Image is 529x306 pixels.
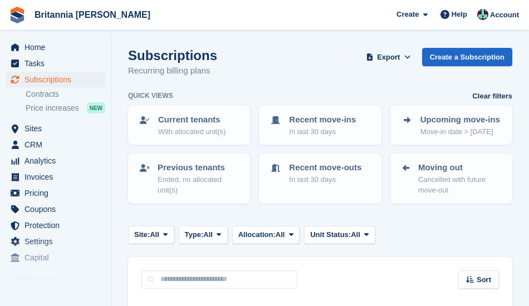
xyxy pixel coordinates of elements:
span: Protection [25,218,91,233]
p: Recent move-outs [289,161,361,174]
span: Settings [25,234,91,249]
button: Unit Status: All [304,226,375,244]
a: menu [6,56,105,71]
a: Create a Subscription [422,48,512,66]
a: Previous tenants Ended, no allocated unit(s) [129,155,249,203]
p: Recurring billing plans [128,65,217,77]
span: Tasks [25,56,91,71]
a: menu [6,121,105,136]
span: Sites [25,121,91,136]
span: Site: [134,229,150,240]
span: All [203,229,213,240]
span: All [276,229,285,240]
a: menu [6,40,105,55]
span: Allocation: [238,229,276,240]
a: Moving out Cancelled with future move-out [391,155,511,203]
p: Move-in date > [DATE] [420,126,500,137]
p: Current tenants [158,113,226,126]
p: In last 30 days [289,174,361,185]
a: Recent move-outs In last 30 days [260,155,380,191]
p: In last 30 days [289,126,356,137]
span: Home [25,40,91,55]
h6: Quick views [128,91,173,101]
span: Capital [25,250,91,265]
div: NEW [87,102,105,113]
button: Allocation: All [232,226,300,244]
img: stora-icon-8386f47178a22dfd0bd8f6a31ec36ba5ce8667c1dd55bd0f319d3a0aa187defe.svg [9,7,26,23]
span: CRM [25,137,91,152]
p: Cancelled with future move-out [418,174,502,196]
span: Subscriptions [25,72,91,87]
p: Recent move-ins [289,113,356,126]
span: Coupons [25,201,91,217]
a: menu [6,250,105,265]
p: With allocated unit(s) [158,126,226,137]
a: Recent move-ins In last 30 days [260,107,380,144]
span: Create [396,9,419,20]
a: Britannia [PERSON_NAME] [30,6,155,24]
span: All [150,229,159,240]
a: Current tenants With allocated unit(s) [129,107,249,144]
a: Price increases NEW [26,102,105,114]
img: Louise Fuller [477,9,488,20]
span: Price increases [26,103,79,113]
button: Type: All [179,226,228,244]
a: menu [6,72,105,87]
h1: Subscriptions [128,48,217,63]
span: Export [377,52,400,63]
span: Sort [477,274,491,285]
span: Type: [185,229,204,240]
span: All [351,229,360,240]
a: menu [6,234,105,249]
span: Analytics [25,153,91,169]
a: menu [6,137,105,152]
a: menu [6,201,105,217]
button: Export [364,48,413,66]
button: Site: All [128,226,174,244]
a: menu [6,185,105,201]
span: Storefront [10,275,111,286]
a: menu [6,153,105,169]
span: Account [490,9,519,21]
p: Upcoming move-ins [420,113,500,126]
a: Clear filters [472,91,512,102]
span: Unit Status: [310,229,351,240]
span: Invoices [25,169,91,185]
a: menu [6,169,105,185]
p: Moving out [418,161,502,174]
a: Contracts [26,89,105,100]
p: Previous tenants [158,161,240,174]
a: menu [6,218,105,233]
p: Ended, no allocated unit(s) [158,174,240,196]
span: Pricing [25,185,91,201]
span: Help [452,9,467,20]
a: Upcoming move-ins Move-in date > [DATE] [391,107,511,144]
